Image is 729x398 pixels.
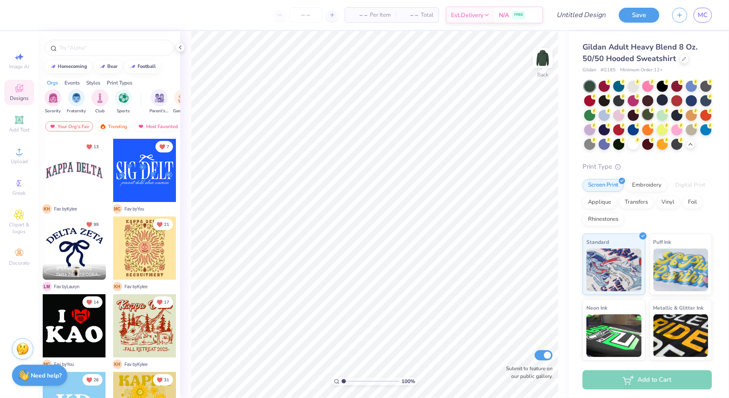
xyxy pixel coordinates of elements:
[149,89,169,114] button: filter button
[72,93,81,103] img: Fraternity Image
[421,11,433,20] span: Total
[627,179,667,192] div: Embroidery
[501,365,553,380] label: Submit to feature on our public gallery.
[67,108,86,114] span: Fraternity
[56,272,102,278] span: Delta Zeta, [GEOGRAPHIC_DATA]
[537,71,548,79] div: Back
[119,93,129,103] img: Sports Image
[619,8,659,23] button: Save
[47,79,58,87] div: Orgs
[653,249,709,291] img: Puff Ink
[550,6,612,23] input: Untitled Design
[99,64,106,69] img: trend_line.gif
[125,206,144,212] span: Fav by You
[694,8,712,23] a: MC
[149,108,169,114] span: Parent's Weekend
[86,79,100,87] div: Styles
[586,314,641,357] img: Neon Ink
[583,42,697,64] span: Gildan Adult Heavy Blend 8 Oz. 50/50 Hooded Sweatshirt
[653,237,671,246] span: Puff Ink
[82,296,102,308] button: Unlike
[54,361,74,368] span: Fav by You
[653,314,709,357] img: Metallic & Glitter Ink
[54,284,79,290] span: Fav by Lauryn
[138,64,156,69] div: football
[95,93,105,103] img: Club Image
[534,50,551,67] img: Back
[54,206,77,212] span: Fav by Kylee
[670,179,711,192] div: Digital Print
[67,89,86,114] div: filter for Fraternity
[9,126,29,133] span: Add Text
[583,67,596,74] span: Gildan
[289,7,322,23] input: – –
[583,179,624,192] div: Screen Print
[586,249,641,291] img: Standard
[56,265,92,271] span: [PERSON_NAME]
[401,378,415,385] span: 100 %
[370,11,391,20] span: Per Item
[178,93,188,103] img: Game Day Image
[59,44,168,52] input: Try "Alpha"
[149,89,169,114] div: filter for Parent's Weekend
[167,145,169,149] span: 7
[95,108,105,114] span: Club
[4,221,34,235] span: Clipart & logos
[113,282,122,291] span: K H
[31,372,62,380] strong: Need help?
[94,300,99,304] span: 14
[113,204,122,214] span: M C
[67,89,86,114] button: filter button
[698,10,708,20] span: MC
[115,89,132,114] button: filter button
[155,141,173,152] button: Unlike
[107,79,132,87] div: Print Types
[45,108,61,114] span: Sorority
[653,303,704,312] span: Metallic & Glitter Ink
[656,196,680,209] div: Vinyl
[9,260,29,266] span: Decorate
[125,60,160,73] button: football
[13,190,26,196] span: Greek
[42,282,52,291] span: L M
[49,123,56,129] img: most_fav.gif
[583,213,624,226] div: Rhinestones
[682,196,703,209] div: Foil
[48,93,58,103] img: Sorority Image
[514,12,523,18] span: FREE
[586,237,609,246] span: Standard
[350,11,367,20] span: – –
[451,11,483,20] span: Est. Delivery
[583,162,712,172] div: Print Type
[42,360,52,369] span: M C
[138,123,144,129] img: most_fav.gif
[113,360,122,369] span: K H
[173,89,193,114] button: filter button
[134,121,182,132] div: Most Favorited
[58,64,88,69] div: homecoming
[125,284,148,290] span: Fav by Kylee
[50,64,56,69] img: trend_line.gif
[94,60,122,73] button: bear
[91,89,108,114] div: filter for Club
[9,63,29,70] span: Image AI
[91,89,108,114] button: filter button
[96,121,131,132] div: Trending
[620,67,663,74] span: Minimum Order: 12 +
[401,11,418,20] span: – –
[44,89,61,114] button: filter button
[583,196,617,209] div: Applique
[173,108,193,114] span: Game Day
[108,64,118,69] div: bear
[11,158,28,165] span: Upload
[586,303,607,312] span: Neon Ink
[45,60,91,73] button: homecoming
[129,64,136,69] img: trend_line.gif
[100,123,106,129] img: trending.gif
[117,108,130,114] span: Sports
[42,204,52,214] span: K H
[173,89,193,114] div: filter for Game Day
[44,89,61,114] div: filter for Sorority
[125,361,148,368] span: Fav by Kylee
[10,95,29,102] span: Designs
